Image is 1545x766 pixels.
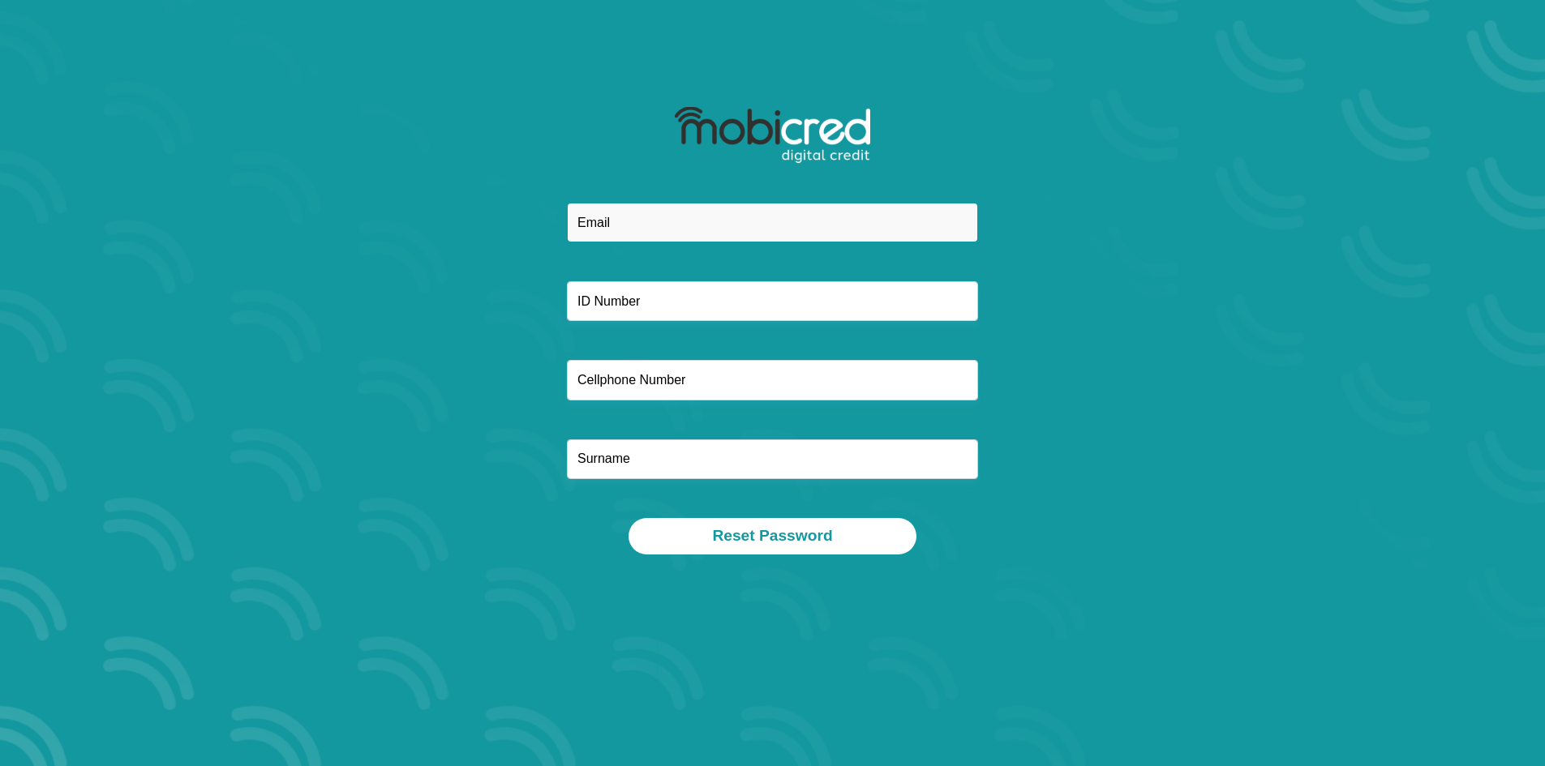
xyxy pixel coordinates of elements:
input: ID Number [567,281,978,321]
input: Cellphone Number [567,360,978,400]
button: Reset Password [629,518,916,554]
input: Surname [567,439,978,479]
input: Email [567,203,978,242]
img: mobicred logo [675,107,870,164]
